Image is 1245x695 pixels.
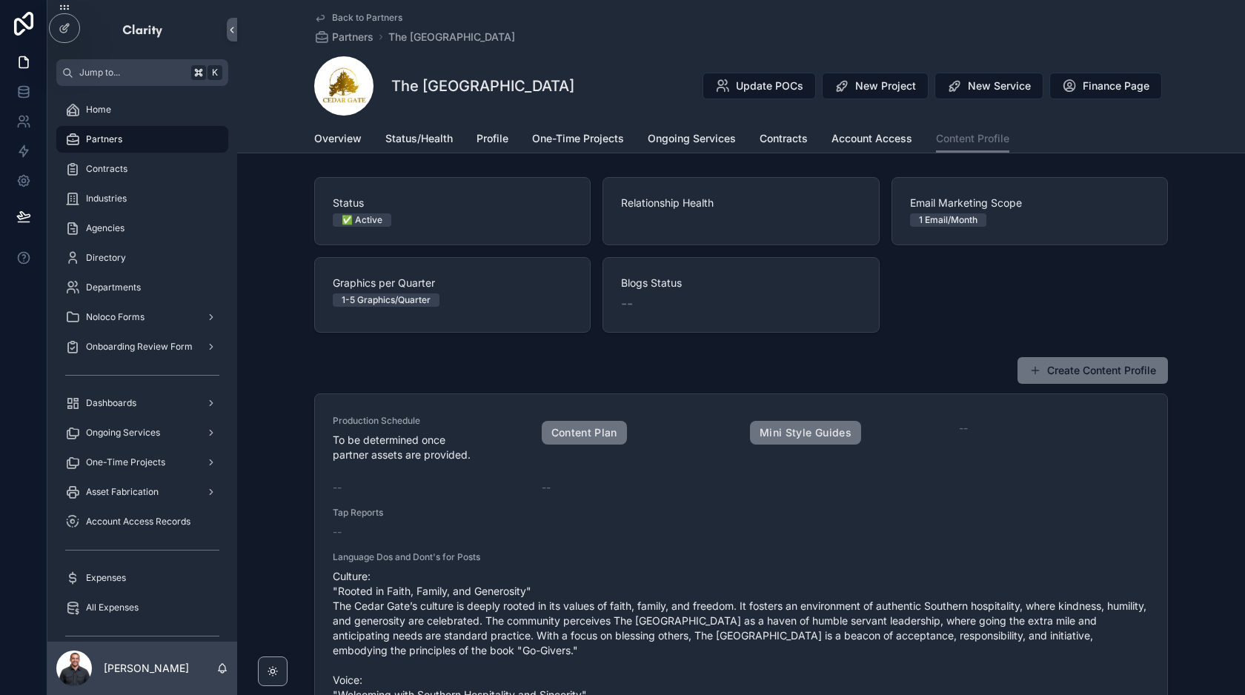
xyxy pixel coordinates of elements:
span: Directory [86,252,126,264]
span: Asset Fabrication [86,486,159,498]
span: To be determined once partner assets are provided. [333,433,524,462]
span: Email Marketing Scope [910,196,1149,210]
span: Ongoing Services [86,427,160,439]
span: K [209,67,221,79]
span: Account Access [831,131,912,146]
a: Expenses [56,565,228,591]
a: Profile [477,125,508,155]
span: Contracts [86,163,127,175]
a: Departments [56,274,228,301]
a: Back to Partners [314,12,402,24]
a: Agencies [56,215,228,242]
span: Partners [332,30,373,44]
span: All Expenses [86,602,139,613]
span: Back to Partners [332,12,402,24]
span: Expenses [86,572,126,584]
a: Asset Fabrication [56,479,228,505]
span: Noloco Forms [86,311,145,323]
a: The [GEOGRAPHIC_DATA] [388,30,515,44]
a: Account Access Records [56,508,228,535]
a: Partners [56,126,228,153]
span: New Project [855,79,916,93]
a: Partners [314,30,373,44]
button: New Service [934,73,1043,99]
span: One-Time Projects [86,456,165,468]
a: One-Time Projects [56,449,228,476]
a: Directory [56,245,228,271]
span: -- [959,421,968,436]
a: Content Profile [936,125,1009,153]
a: Status/Health [385,125,453,155]
span: Jump to... [79,67,185,79]
span: Status/Health [385,131,453,146]
span: Account Access Records [86,516,190,528]
a: Ongoing Services [56,419,228,446]
span: Partners [86,133,122,145]
a: Dashboards [56,390,228,416]
span: Dashboards [86,397,136,409]
a: Overview [314,125,362,155]
span: Industries [86,193,127,204]
span: Home [86,104,111,116]
a: Content Plan [542,421,627,445]
span: Profile [477,131,508,146]
a: Ongoing Services [648,125,736,155]
a: All Expenses [56,594,228,621]
a: Noloco Forms [56,304,228,330]
span: Agencies [86,222,124,234]
span: Contracts [760,131,808,146]
div: scrollable content [47,86,237,642]
a: Onboarding Review Form [56,333,228,360]
span: Relationship Health [621,196,860,210]
a: Industries [56,185,228,212]
span: Finance Page [1083,79,1149,93]
span: Language Dos and Dont's for Posts [333,551,1149,563]
span: -- [333,525,342,539]
span: Overview [314,131,362,146]
span: Update POCs [736,79,803,93]
a: Contracts [56,156,228,182]
div: 1 Email/Month [919,213,977,227]
div: 1-5 Graphics/Quarter [342,293,431,307]
h1: The [GEOGRAPHIC_DATA] [391,76,574,96]
a: One-Time Projects [532,125,624,155]
span: Ongoing Services [648,131,736,146]
span: Content Profile [936,131,1009,146]
a: Account Access [831,125,912,155]
a: Home [56,96,228,123]
span: One-Time Projects [532,131,624,146]
span: Production Schedule [333,415,524,427]
button: Jump to...K [56,59,228,86]
p: [PERSON_NAME] [104,661,189,676]
button: Create Content Profile [1017,357,1168,384]
div: ✅ Active [342,213,382,227]
span: -- [333,480,342,495]
button: Update POCs [703,73,816,99]
span: Blogs Status [621,276,860,290]
span: -- [621,293,633,314]
span: Graphics per Quarter [333,276,572,290]
a: Mini Style Guides [750,421,861,445]
span: Onboarding Review Form [86,341,193,353]
span: Status [333,196,572,210]
span: -- [542,480,551,495]
span: Departments [86,282,141,293]
img: App logo [122,18,164,41]
span: Tap Reports [333,507,1149,519]
span: New Service [968,79,1031,93]
a: Contracts [760,125,808,155]
button: New Project [822,73,929,99]
button: Finance Page [1049,73,1162,99]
